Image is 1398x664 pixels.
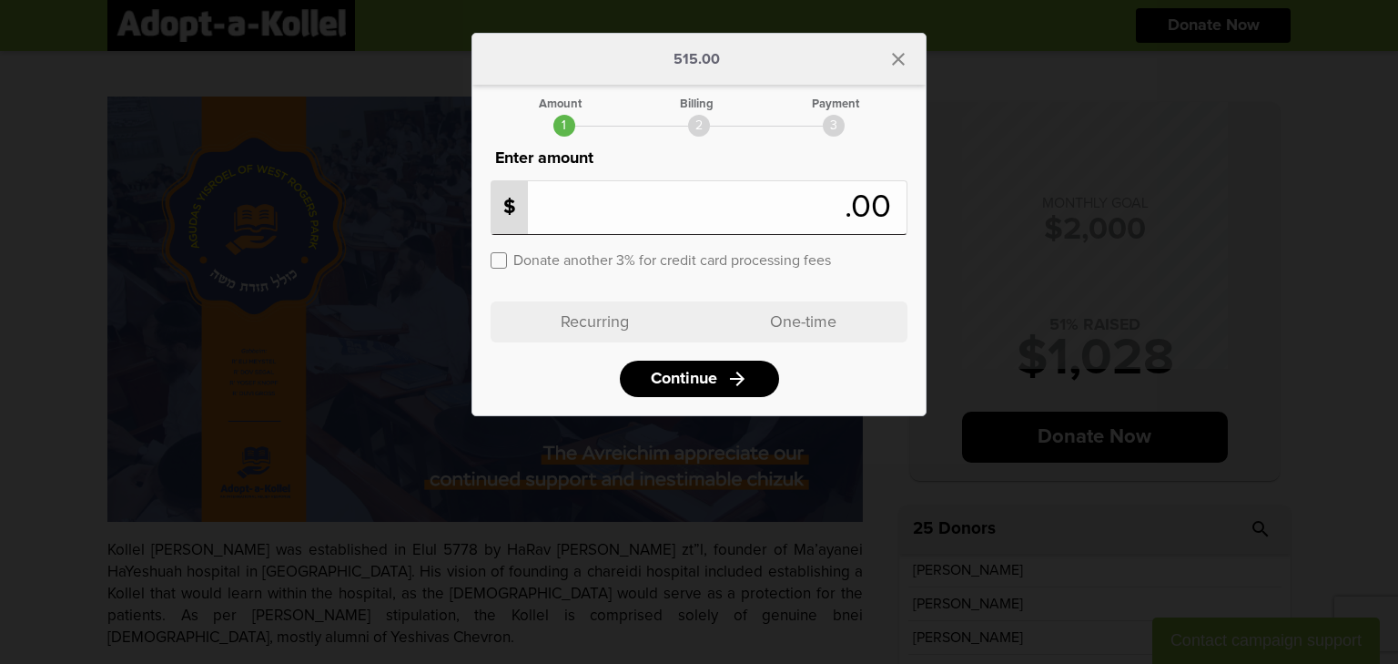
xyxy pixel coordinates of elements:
p: Enter amount [491,146,907,171]
span: Continue [651,371,717,387]
div: 3 [823,115,845,137]
div: Billing [680,98,714,110]
div: Amount [539,98,582,110]
span: .00 [845,191,900,224]
div: Payment [812,98,859,110]
label: Donate another 3% for credit card processing fees [513,250,831,268]
i: close [887,48,909,70]
p: Recurring [491,301,699,342]
p: $ [491,181,528,234]
div: 1 [553,115,575,137]
div: 2 [688,115,710,137]
p: 515.00 [674,52,720,66]
a: Continuearrow_forward [620,361,779,397]
p: One-time [699,301,907,342]
i: arrow_forward [726,368,748,390]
